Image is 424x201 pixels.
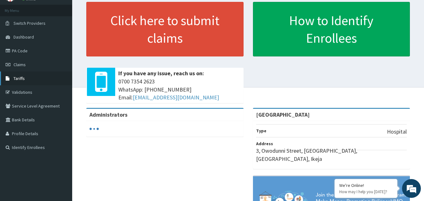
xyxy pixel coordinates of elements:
span: 0700 7354 2623 WhatsApp: [PHONE_NUMBER] Email: [118,77,240,102]
p: How may I help you today? [339,189,393,194]
p: 3, Owodunni Street, [GEOGRAPHIC_DATA], [GEOGRAPHIC_DATA], Ikeja [256,147,407,163]
b: Address [256,141,273,146]
span: Tariffs [13,76,25,81]
span: Dashboard [13,34,34,40]
a: How to Identify Enrollees [253,2,410,56]
p: Hospital [387,128,407,136]
b: If you have any issue, reach us on: [118,70,204,77]
b: Type [256,128,266,134]
b: Administrators [89,111,127,118]
a: [EMAIL_ADDRESS][DOMAIN_NAME] [133,94,219,101]
svg: audio-loading [89,124,99,134]
strong: [GEOGRAPHIC_DATA] [256,111,310,118]
span: Switch Providers [13,20,46,26]
span: Claims [13,62,26,67]
a: Click here to submit claims [86,2,244,56]
div: We're Online! [339,182,393,188]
